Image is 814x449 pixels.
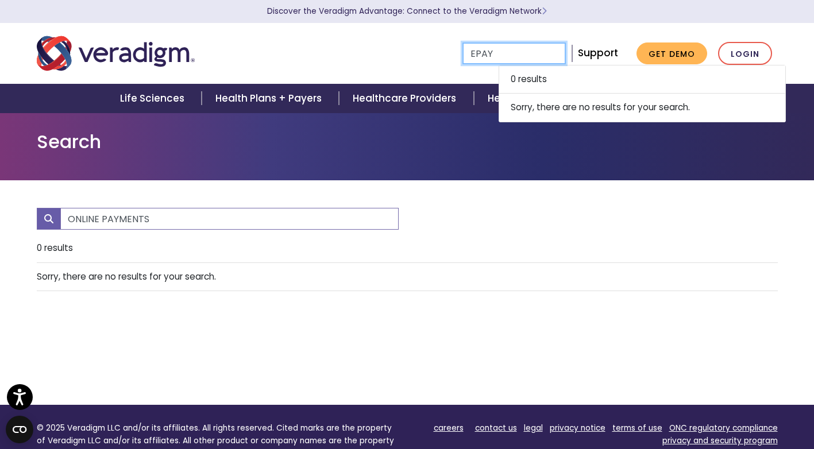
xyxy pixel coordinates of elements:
[37,131,778,153] h1: Search
[37,234,778,262] li: 0 results
[474,84,592,113] a: Health IT Vendors
[499,65,786,94] li: 0 results
[202,84,339,113] a: Health Plans + Payers
[636,42,707,65] a: Get Demo
[550,423,605,433] a: privacy notice
[578,46,618,60] a: Support
[593,366,800,435] iframe: Drift Chat Widget
[106,84,202,113] a: Life Sciences
[718,42,772,65] a: Login
[434,423,464,433] a: careers
[267,6,547,17] a: Discover the Veradigm Advantage: Connect to the Veradigm NetworkLearn More
[662,435,778,446] a: privacy and security program
[37,263,778,291] li: Sorry, there are no results for your search.
[37,34,195,72] img: Veradigm logo
[339,84,473,113] a: Healthcare Providers
[542,6,547,17] span: Learn More
[6,416,33,443] button: Open CMP widget
[60,208,399,230] input: Search
[524,423,543,433] a: legal
[499,94,786,122] li: Sorry, there are no results for your search.
[475,423,517,433] a: contact us
[462,42,566,64] input: Search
